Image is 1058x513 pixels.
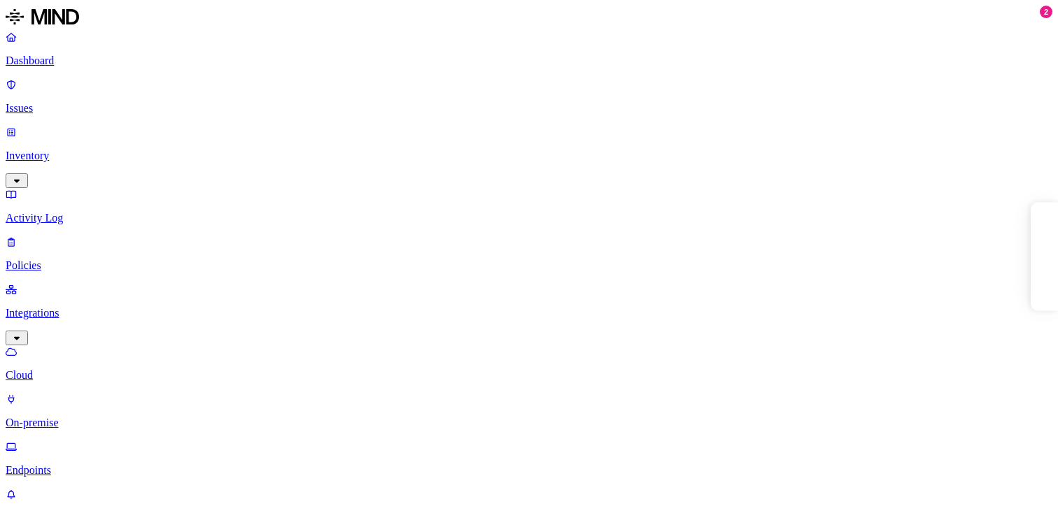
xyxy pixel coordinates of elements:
p: Cloud [6,369,1052,382]
a: Endpoints [6,440,1052,477]
p: Integrations [6,307,1052,319]
a: MIND [6,6,1052,31]
a: Cloud [6,345,1052,382]
a: Issues [6,78,1052,115]
p: Dashboard [6,55,1052,67]
a: Dashboard [6,31,1052,67]
p: Endpoints [6,464,1052,477]
a: Activity Log [6,188,1052,224]
p: Issues [6,102,1052,115]
a: Inventory [6,126,1052,186]
p: Activity Log [6,212,1052,224]
a: On-premise [6,393,1052,429]
a: Policies [6,236,1052,272]
a: Integrations [6,283,1052,343]
img: MIND [6,6,79,28]
p: On-premise [6,417,1052,429]
p: Policies [6,259,1052,272]
div: 2 [1040,6,1052,18]
p: Inventory [6,150,1052,162]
